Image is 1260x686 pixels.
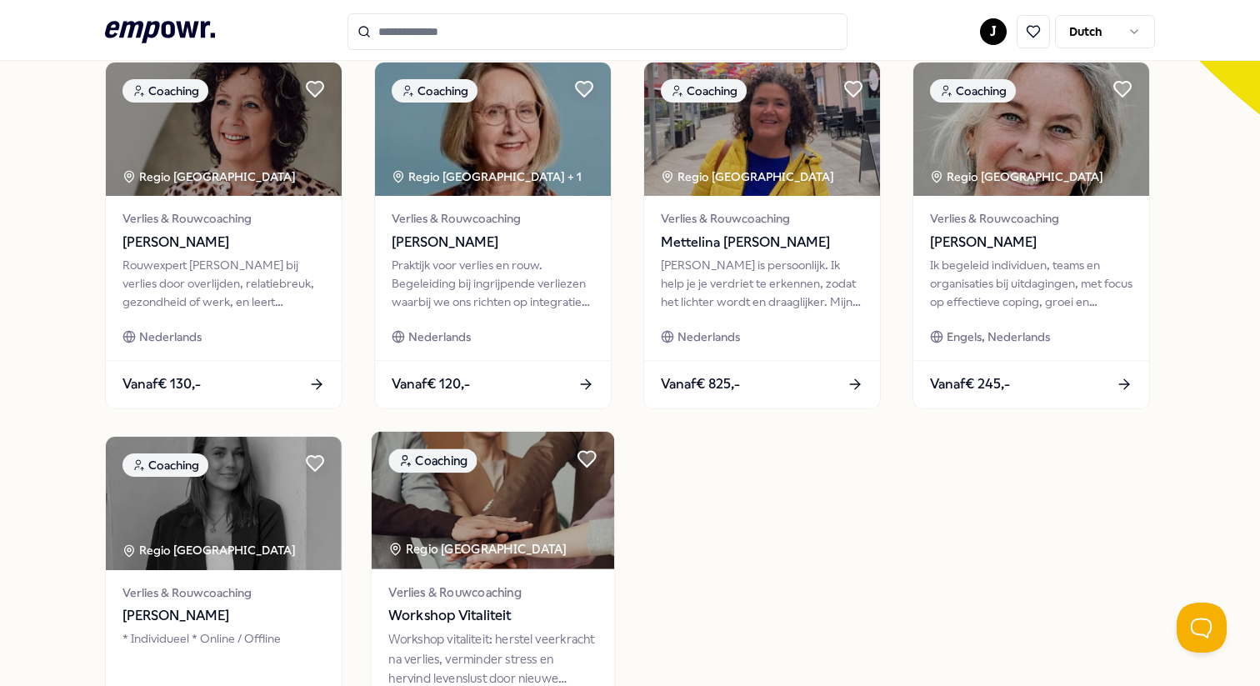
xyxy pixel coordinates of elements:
[139,328,202,346] span: Nederlands
[913,63,1149,196] img: package image
[122,232,325,253] span: [PERSON_NAME]
[661,373,740,395] span: Vanaf € 825,-
[392,209,594,228] span: Verlies & Rouwcoaching
[122,605,325,627] span: [PERSON_NAME]
[661,209,863,228] span: Verlies & Rouwcoaching
[677,328,740,346] span: Nederlands
[388,539,569,558] div: Regio [GEOGRAPHIC_DATA]
[930,373,1010,395] span: Vanaf € 245,-
[930,168,1106,186] div: Regio [GEOGRAPHIC_DATA]
[122,209,325,228] span: Verlies & Rouwcoaching
[947,328,1050,346] span: Engels, Nederlands
[1177,603,1227,653] iframe: Help Scout Beacon - Open
[643,62,881,408] a: package imageCoachingRegio [GEOGRAPHIC_DATA] Verlies & RouwcoachingMettelina [PERSON_NAME][PERSON...
[106,63,342,196] img: package image
[392,79,477,103] div: Coaching
[408,328,471,346] span: Nederlands
[388,583,597,602] span: Verlies & Rouwcoaching
[372,432,614,569] img: package image
[347,13,847,50] input: Search for products, categories or subcategories
[388,605,597,627] span: Workshop Vitaliteit
[930,209,1132,228] span: Verlies & Rouwcoaching
[122,583,325,602] span: Verlies & Rouwcoaching
[980,18,1007,45] button: J
[392,256,594,312] div: Praktijk voor verlies en rouw. Begeleiding bij ingrijpende verliezen waarbij we ons richten op in...
[105,62,342,408] a: package imageCoachingRegio [GEOGRAPHIC_DATA] Verlies & Rouwcoaching[PERSON_NAME]Rouwexpert [PERSO...
[392,373,470,395] span: Vanaf € 120,-
[930,232,1132,253] span: [PERSON_NAME]
[930,256,1132,312] div: Ik begeleid individuen, teams en organisaties bij uitdagingen, met focus op effectieve coping, gr...
[122,453,208,477] div: Coaching
[392,232,594,253] span: [PERSON_NAME]
[374,62,612,408] a: package imageCoachingRegio [GEOGRAPHIC_DATA] + 1Verlies & Rouwcoaching[PERSON_NAME]Praktijk voor ...
[661,168,837,186] div: Regio [GEOGRAPHIC_DATA]
[122,629,325,685] div: * Individueel * Online / Offline
[661,256,863,312] div: [PERSON_NAME] is persoonlijk. Ik help je je verdriet te erkennen, zodat het lichter wordt en draa...
[122,541,298,559] div: Regio [GEOGRAPHIC_DATA]
[122,373,201,395] span: Vanaf € 130,-
[661,79,747,103] div: Coaching
[106,437,342,570] img: package image
[375,63,611,196] img: package image
[122,168,298,186] div: Regio [GEOGRAPHIC_DATA]
[912,62,1150,408] a: package imageCoachingRegio [GEOGRAPHIC_DATA] Verlies & Rouwcoaching[PERSON_NAME]Ik begeleid indiv...
[930,79,1016,103] div: Coaching
[122,256,325,312] div: Rouwexpert [PERSON_NAME] bij verlies door overlijden, relatiebreuk, gezondheid of werk, en leert ...
[661,232,863,253] span: Mettelina [PERSON_NAME]
[644,63,880,196] img: package image
[392,168,582,186] div: Regio [GEOGRAPHIC_DATA] + 1
[388,448,477,473] div: Coaching
[122,79,208,103] div: Coaching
